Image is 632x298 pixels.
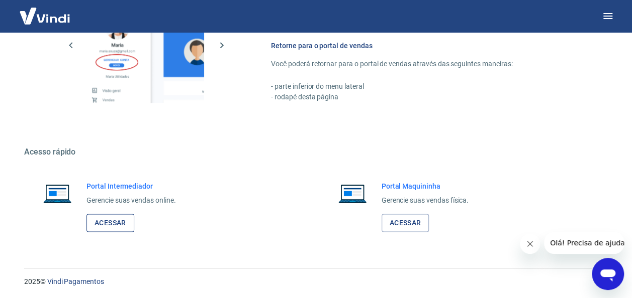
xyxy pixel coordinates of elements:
p: Você poderá retornar para o portal de vendas através das seguintes maneiras: [271,59,584,69]
iframe: Mensagem da empresa [544,232,624,254]
a: Vindi Pagamentos [47,277,104,285]
h6: Portal Maquininha [382,181,469,191]
p: Gerencie suas vendas online. [86,195,176,206]
iframe: Botão para abrir a janela de mensagens [592,258,624,290]
p: - parte inferior do menu lateral [271,81,584,92]
img: Imagem de um notebook aberto [331,181,374,205]
p: 2025 © [24,276,608,287]
a: Acessar [382,214,429,232]
img: Imagem de um notebook aberto [36,181,78,205]
iframe: Fechar mensagem [520,234,540,254]
span: Olá! Precisa de ajuda? [6,7,84,15]
img: Vindi [12,1,77,31]
a: Acessar [86,214,134,232]
h5: Acesso rápido [24,147,608,157]
p: - rodapé desta página [271,92,584,102]
p: Gerencie suas vendas física. [382,195,469,206]
h6: Retorne para o portal de vendas [271,41,584,51]
h6: Portal Intermediador [86,181,176,191]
